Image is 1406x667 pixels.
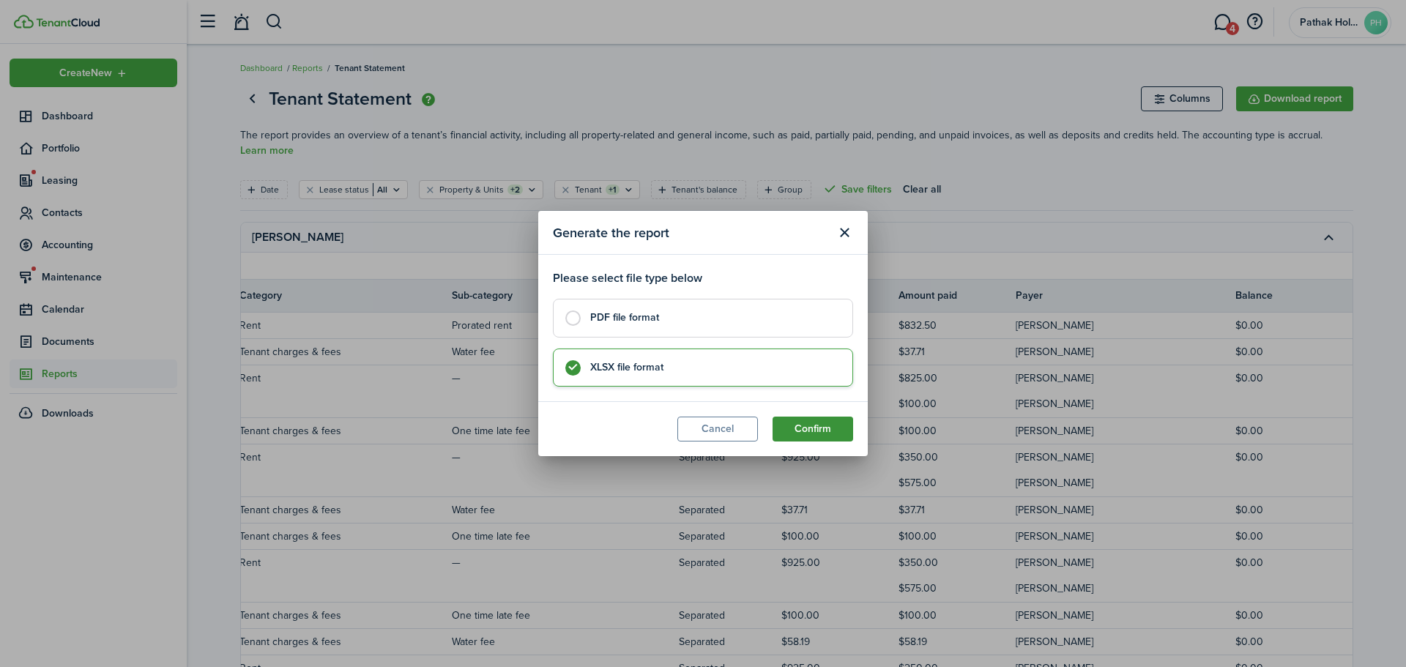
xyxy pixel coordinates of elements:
[677,417,758,441] button: Cancel
[553,218,828,247] modal-title: Generate the report
[553,269,853,287] p: Please select file type below
[773,417,853,441] button: Confirm
[590,360,838,375] control-radio-card-title: XLSX file format
[590,310,838,325] control-radio-card-title: PDF file format
[832,220,857,245] button: Close modal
